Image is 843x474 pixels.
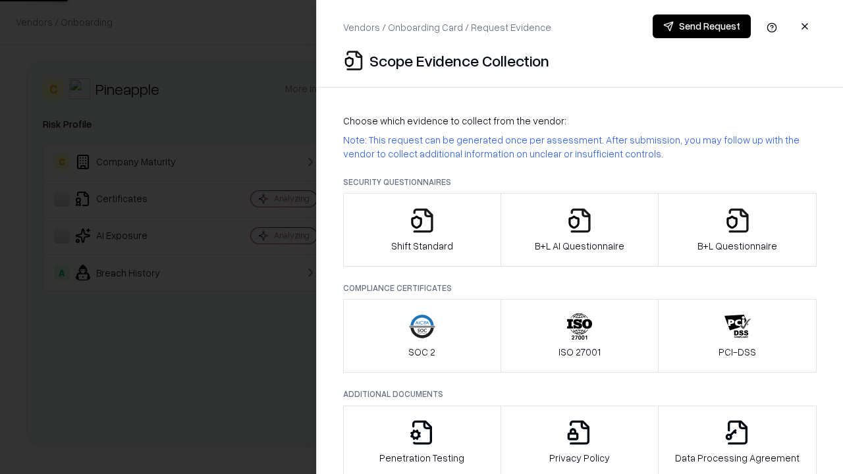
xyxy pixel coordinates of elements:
p: Penetration Testing [379,451,464,465]
p: ISO 27001 [558,345,601,359]
p: Privacy Policy [549,451,610,465]
button: Shift Standard [343,193,501,267]
button: B+L AI Questionnaire [501,193,659,267]
button: B+L Questionnaire [658,193,817,267]
p: Note: This request can be generated once per assessment. After submission, you may follow up with... [343,133,817,161]
button: PCI-DSS [658,299,817,373]
p: B+L AI Questionnaire [535,239,624,253]
button: SOC 2 [343,299,501,373]
p: Security Questionnaires [343,176,817,188]
button: Send Request [653,14,751,38]
p: B+L Questionnaire [697,239,777,253]
button: ISO 27001 [501,299,659,373]
p: Data Processing Agreement [675,451,800,465]
p: SOC 2 [408,345,435,359]
p: Vendors / Onboarding Card / Request Evidence [343,20,551,34]
p: Compliance Certificates [343,282,817,294]
p: Choose which evidence to collect from the vendor: [343,114,817,128]
p: Shift Standard [391,239,453,253]
p: Scope Evidence Collection [369,50,549,71]
p: Additional Documents [343,388,817,400]
p: PCI-DSS [719,345,756,359]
